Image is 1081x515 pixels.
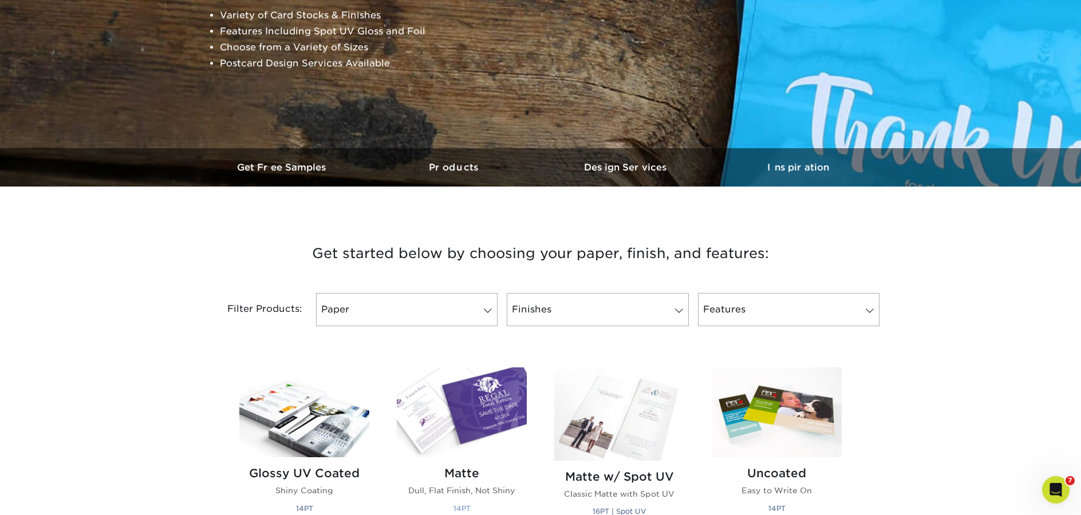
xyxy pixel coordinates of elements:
a: Inspiration [712,148,884,187]
p: Classic Matte with Spot UV [554,488,684,500]
small: 14PT [768,504,786,513]
a: Finishes [507,293,688,326]
a: Paper [316,293,498,326]
a: Get Free Samples [197,148,369,187]
h2: Glossy UV Coated [239,466,369,480]
small: 14PT [453,504,471,513]
h3: Products [369,162,540,173]
li: Choose from a Variety of Sizes [220,39,497,56]
img: Matte Postcards [397,367,527,457]
li: Postcard Design Services Available [220,56,497,72]
h2: Uncoated [712,466,842,480]
a: Products [369,148,540,187]
h3: Design Services [540,162,712,173]
li: Variety of Card Stocks & Finishes [220,7,497,23]
img: Uncoated Postcards [712,367,842,457]
img: Matte w/ Spot UV Postcards [554,367,684,460]
img: Glossy UV Coated Postcards [239,367,369,457]
li: Features Including Spot UV Gloss and Foil [220,23,497,39]
h3: Get started below by choosing your paper, finish, and features: [206,228,875,279]
p: Easy to Write On [712,485,842,496]
h2: Matte w/ Spot UV [554,470,684,484]
h2: Matte [397,466,527,480]
h3: Inspiration [712,162,884,173]
a: Design Services [540,148,712,187]
a: Features [698,293,879,326]
div: Filter Products: [197,293,311,326]
p: Dull, Flat Finish, Not Shiny [397,485,527,496]
span: 7 [1066,476,1075,485]
h3: Get Free Samples [197,162,369,173]
iframe: Intercom live chat [1042,476,1070,504]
